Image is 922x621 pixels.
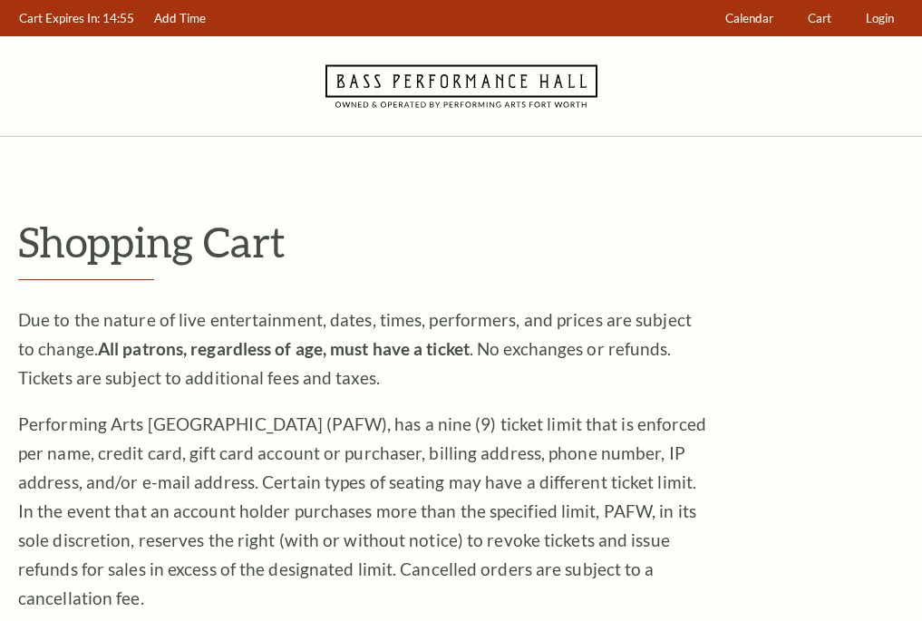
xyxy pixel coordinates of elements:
[858,1,903,36] a: Login
[808,11,831,25] span: Cart
[725,11,773,25] span: Calendar
[146,1,215,36] a: Add Time
[18,410,707,613] p: Performing Arts [GEOGRAPHIC_DATA] (PAFW), has a nine (9) ticket limit that is enforced per name, ...
[717,1,782,36] a: Calendar
[102,11,134,25] span: 14:55
[18,218,904,265] p: Shopping Cart
[800,1,840,36] a: Cart
[18,309,692,388] span: Due to the nature of live entertainment, dates, times, performers, and prices are subject to chan...
[19,11,100,25] span: Cart Expires In:
[866,11,894,25] span: Login
[98,338,470,359] strong: All patrons, regardless of age, must have a ticket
